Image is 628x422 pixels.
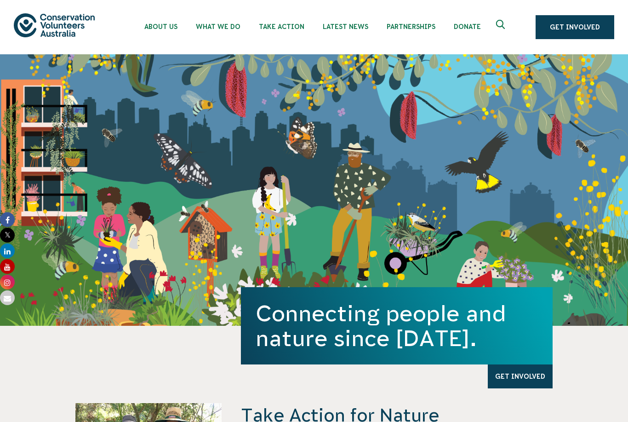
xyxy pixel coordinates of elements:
span: Donate [454,23,481,30]
span: Latest News [323,23,368,30]
span: About Us [144,23,177,30]
a: Get Involved [536,15,614,39]
img: logo.svg [14,13,95,37]
span: What We Do [196,23,240,30]
a: Get Involved [488,364,553,388]
span: Partnerships [387,23,435,30]
button: Expand search box Close search box [491,16,513,38]
span: Take Action [259,23,304,30]
span: Expand search box [496,20,508,35]
h1: Connecting people and nature since [DATE]. [256,301,538,351]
